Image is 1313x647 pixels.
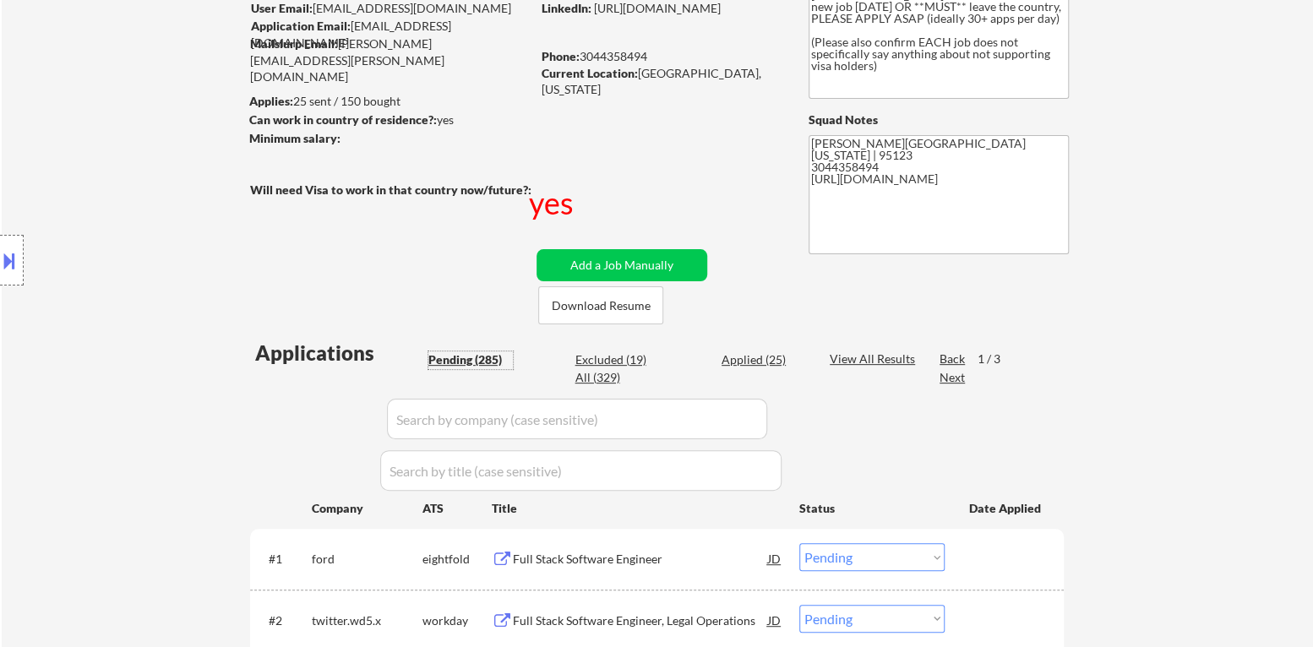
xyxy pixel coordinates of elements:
[249,112,437,127] strong: Can work in country of residence?:
[513,612,768,629] div: Full Stack Software Engineer, Legal Operations
[251,19,351,33] strong: Application Email:
[422,612,492,629] div: workday
[830,351,920,367] div: View All Results
[250,36,338,51] strong: Mailslurp Email:
[312,551,422,568] div: ford
[766,543,783,574] div: JD
[513,551,768,568] div: Full Stack Software Engineer
[940,369,967,386] div: Next
[542,48,781,65] div: 3044358494
[529,182,577,224] div: yes
[542,66,638,80] strong: Current Location:
[380,450,782,491] input: Search by title (case sensitive)
[542,1,591,15] strong: LinkedIn:
[809,111,1069,128] div: Squad Notes
[269,551,298,568] div: #1
[249,111,526,128] div: yes
[766,605,783,635] div: JD
[978,351,1016,367] div: 1 / 3
[422,500,492,517] div: ATS
[269,612,298,629] div: #2
[940,351,967,367] div: Back
[249,93,531,110] div: 25 sent / 150 bought
[538,286,663,324] button: Download Resume
[542,49,580,63] strong: Phone:
[251,18,531,51] div: [EMAIL_ADDRESS][DOMAIN_NAME]
[594,1,721,15] a: [URL][DOMAIN_NAME]
[428,351,513,368] div: Pending (285)
[722,351,806,368] div: Applied (25)
[250,182,531,197] strong: Will need Visa to work in that country now/future?:
[422,551,492,568] div: eightfold
[575,351,659,368] div: Excluded (19)
[799,492,945,523] div: Status
[542,65,781,98] div: [GEOGRAPHIC_DATA], [US_STATE]
[312,612,422,629] div: twitter.wd5.x
[537,249,707,281] button: Add a Job Manually
[250,35,531,85] div: [PERSON_NAME][EMAIL_ADDRESS][PERSON_NAME][DOMAIN_NAME]
[251,1,313,15] strong: User Email:
[575,369,659,386] div: All (329)
[492,500,783,517] div: Title
[387,399,767,439] input: Search by company (case sensitive)
[249,94,293,108] strong: Applies:
[255,343,422,363] div: Applications
[969,500,1043,517] div: Date Applied
[312,500,422,517] div: Company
